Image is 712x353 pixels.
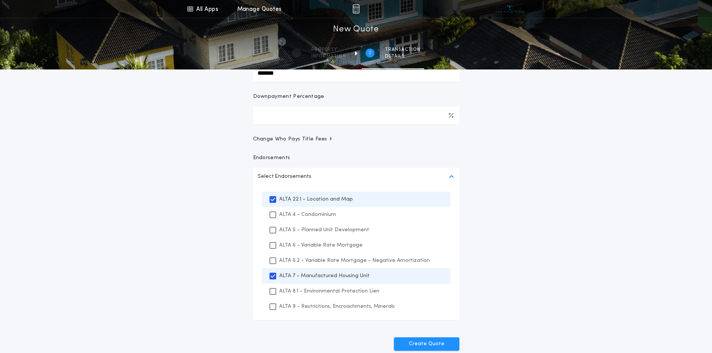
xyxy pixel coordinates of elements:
[279,272,370,280] p: ALTA 7 - Manufactured Housing Unit
[279,257,430,264] p: ALTA 6.2 - Variable Rate Mortgage - Negative Amortization
[496,5,524,13] img: vs-icon
[333,24,379,35] h1: New Quote
[253,136,459,143] button: Change Who Pays Title Fees
[279,303,395,310] p: ALTA 9 - Restrictions, Encroachments, Minerals
[258,172,311,181] p: Select Endorsements
[279,226,369,234] p: ALTA 5 - Planned Unit Development
[279,287,379,295] p: ALTA 8.1 - Environmental Protection Lien
[311,53,346,59] span: information
[279,241,363,249] p: ALTA 6 - Variable Rate Mortgage
[369,50,371,56] h2: 2
[311,47,346,53] span: Property
[385,47,420,53] span: Transaction
[253,136,333,143] span: Change Who Pays Title Fees
[279,211,336,219] p: ALTA 4 - Condominium
[253,186,459,320] ul: Select Endorsements
[352,4,360,13] img: img
[253,64,459,82] input: New Loan Amount
[385,53,420,59] span: details
[253,154,459,162] p: Endorsements
[253,106,459,124] input: Downpayment Percentage
[394,337,459,351] button: Create Quote
[253,93,324,100] p: Downpayment Percentage
[279,195,353,203] p: ALTA 22.1 - Location and Map
[253,168,459,186] button: Select Endorsements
